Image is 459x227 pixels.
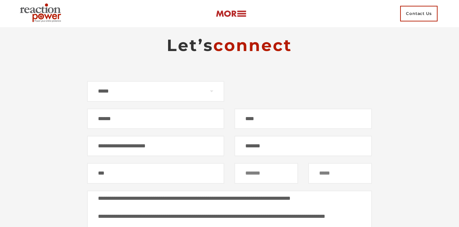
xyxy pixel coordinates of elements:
[213,35,292,55] span: connect
[216,10,246,18] img: more-btn.png
[87,35,372,55] h2: Let’s
[400,6,438,21] span: Contact Us
[17,1,66,26] img: Executive Branding | Personal Branding Agency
